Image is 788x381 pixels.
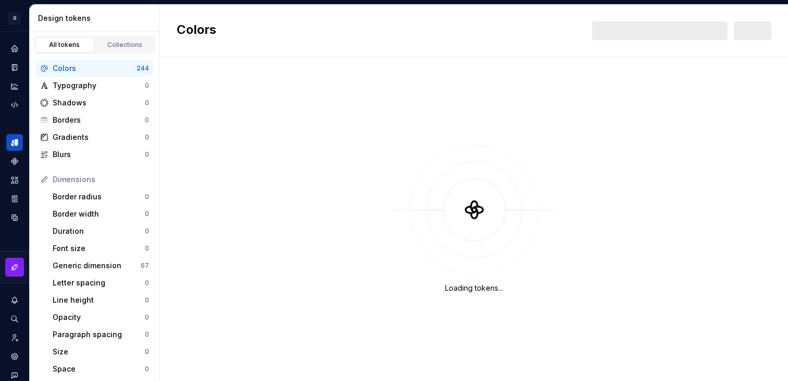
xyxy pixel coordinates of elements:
button: Notifications [6,292,23,308]
div: 0 [145,99,149,107]
a: Generic dimension67 [48,257,153,274]
button: O [2,7,27,29]
button: Search ⌘K [6,311,23,327]
a: Components [6,153,23,170]
div: Line height [53,295,145,305]
div: Letter spacing [53,278,145,288]
div: Duration [53,226,145,236]
a: Space0 [48,361,153,377]
div: Collections [99,41,151,49]
div: Border width [53,209,145,219]
div: 0 [145,244,149,253]
div: 0 [145,81,149,90]
a: Opacity0 [48,309,153,326]
div: Font size [53,243,145,254]
div: 0 [145,313,149,322]
div: 0 [145,279,149,287]
a: Design tokens [6,134,23,151]
div: Blurs [53,149,145,160]
a: Analytics [6,78,23,94]
a: Border width0 [48,206,153,222]
div: Shadows [53,98,145,108]
div: Design tokens [38,13,155,23]
div: All tokens [39,41,91,49]
a: Line height0 [48,292,153,308]
div: 0 [145,193,149,201]
div: Loading tokens... [445,283,503,293]
div: Border radius [53,192,145,202]
a: Letter spacing0 [48,275,153,291]
a: Blurs0 [36,146,153,163]
a: Duration0 [48,223,153,240]
div: Space [53,364,145,374]
a: Shadows0 [36,94,153,111]
div: 0 [145,150,149,159]
a: Typography0 [36,77,153,94]
div: Paragraph spacing [53,329,145,340]
div: Borders [53,115,145,125]
a: Colors244 [36,60,153,77]
div: Dimensions [53,174,149,185]
a: Storybook stories [6,190,23,207]
div: Size [53,347,145,357]
div: 0 [145,365,149,373]
div: 0 [145,133,149,141]
a: Settings [6,348,23,365]
div: Gradients [53,132,145,142]
div: 0 [145,296,149,304]
div: Generic dimension [53,260,141,271]
a: Gradients0 [36,129,153,146]
a: Paragraph spacing0 [48,326,153,343]
div: Typography [53,80,145,91]
a: Invite team [6,329,23,346]
div: 0 [145,227,149,235]
div: 0 [145,116,149,124]
div: 0 [145,348,149,356]
a: Borders0 [36,112,153,128]
div: 0 [145,330,149,339]
a: Code automation [6,97,23,113]
a: Home [6,40,23,57]
a: Border radius0 [48,188,153,205]
a: Documentation [6,59,23,76]
a: Size0 [48,343,153,360]
h2: Colors [177,21,216,40]
a: Data sources [6,209,23,226]
div: 67 [141,261,149,270]
div: O [8,12,21,25]
a: Font size0 [48,240,153,257]
div: Colors [53,63,137,74]
div: 244 [137,64,149,73]
a: Assets [6,172,23,188]
div: Opacity [53,312,145,323]
div: 0 [145,210,149,218]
